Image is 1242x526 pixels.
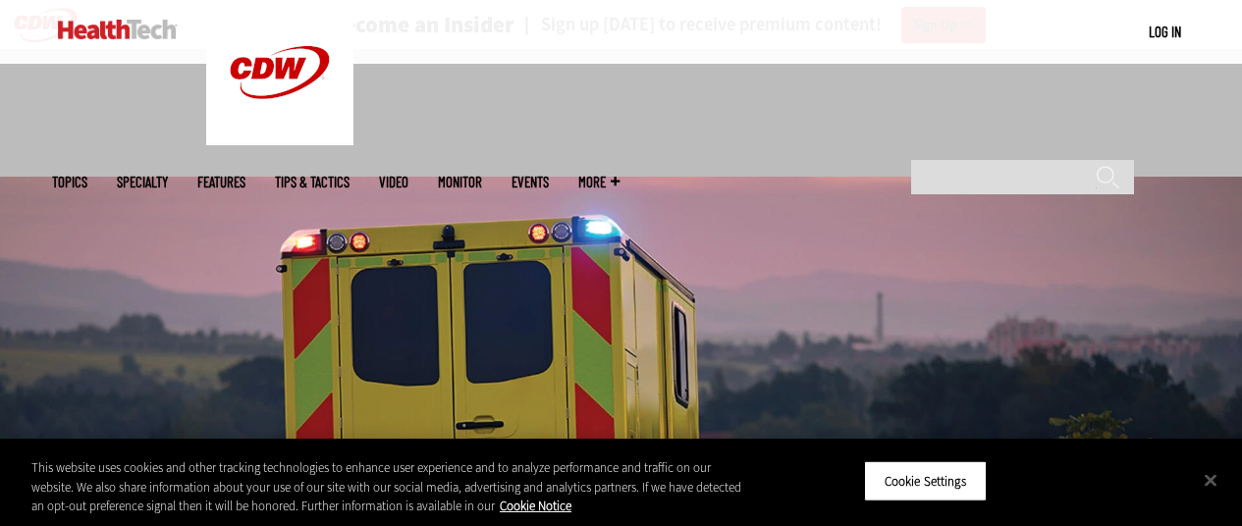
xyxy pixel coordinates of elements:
div: This website uses cookies and other tracking technologies to enhance user experience and to analy... [31,458,745,516]
a: MonITor [438,175,482,189]
a: Log in [1149,23,1181,40]
a: CDW [206,130,353,150]
span: More [578,175,620,189]
a: More information about your privacy [500,498,571,514]
a: Events [512,175,549,189]
div: User menu [1149,22,1181,42]
img: Home [58,20,177,39]
span: Specialty [117,175,168,189]
a: Video [379,175,408,189]
span: Topics [52,175,87,189]
a: Tips & Tactics [275,175,350,189]
button: Cookie Settings [864,460,987,501]
button: Close [1189,458,1232,501]
a: Features [197,175,245,189]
